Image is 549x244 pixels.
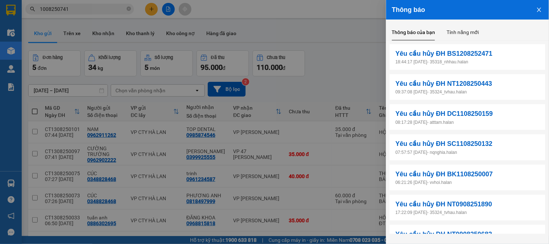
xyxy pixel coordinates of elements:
span: Yêu cầu hủy ĐH NT0908250682 [396,229,492,239]
p: 18:44:17 [DATE] - 35318_nhhau.halan [396,59,540,66]
span: close [536,7,542,13]
div: Thông báo của bạn [392,28,435,36]
p: 06:21:26 [DATE] - vvhoi.halan [396,179,540,186]
span: Yêu cầu hủy ĐH BK1108250007 [396,169,493,179]
p: 08:17:28 [DATE] - atttam.halan [396,119,540,126]
span: Yêu cầu hủy ĐH NT1208250443 [396,79,492,89]
p: 07:57:57 [DATE] - nqnghia.halan [396,149,540,156]
span: Yêu cầu hủy ĐH SC1108250132 [396,139,493,149]
p: 09:37:08 [DATE] - 35324_tvhau.halan [396,89,540,96]
div: Thông báo [392,6,543,14]
span: Yêu cầu hủy ĐH BS1208252471 [396,49,493,59]
div: Tính năng mới [447,28,479,36]
p: 17:22:09 [DATE] - 35324_tvhau.halan [396,209,540,216]
span: Yêu cầu hủy ĐH NT0908251890 [396,199,492,209]
span: Yêu cầu hủy ĐH DC1108250159 [396,109,493,119]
